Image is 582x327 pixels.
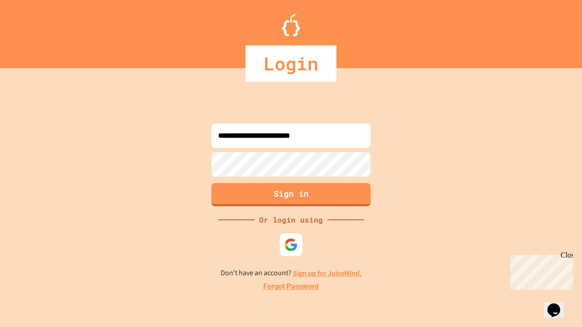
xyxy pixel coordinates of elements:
img: Logo.svg [282,14,300,36]
button: Sign in [211,183,371,206]
p: Don't have an account? [221,268,362,279]
a: Forgot Password [263,281,319,292]
iframe: chat widget [507,251,573,290]
div: Login [246,45,336,82]
a: Sign up for JuiceMind. [293,268,362,278]
img: google-icon.svg [284,238,298,252]
div: Or login using [255,214,327,225]
iframe: chat widget [544,291,573,318]
div: Chat with us now!Close [4,4,63,58]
